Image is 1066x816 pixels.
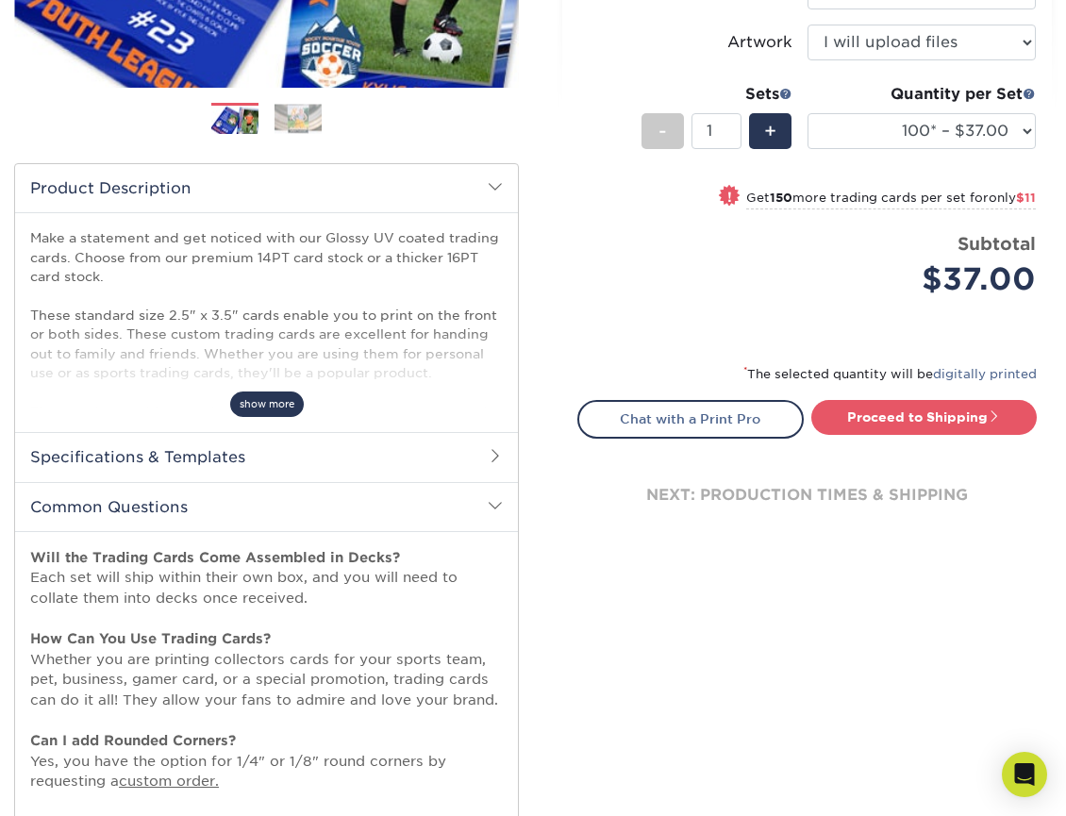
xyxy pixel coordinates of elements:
h2: Specifications & Templates [15,432,518,481]
div: Sets [641,83,792,106]
small: Get more trading cards per set for [746,191,1036,209]
a: digitally printed [933,367,1037,381]
h2: Common Questions [15,482,518,531]
div: next: production times & shipping [577,439,1037,552]
img: Trading Cards 01 [211,104,258,137]
span: ! [727,187,732,207]
span: only [989,191,1036,205]
a: Chat with a Print Pro [577,400,804,438]
strong: 150 [770,191,792,205]
small: The selected quantity will be [743,367,1037,381]
p: Make a statement and get noticed with our Glossy UV coated trading cards. Choose from our premium... [30,228,503,459]
span: $11 [1016,191,1036,205]
div: Open Intercom Messenger [1002,752,1047,797]
img: Trading Cards 02 [275,104,322,133]
a: Proceed to Shipping [811,400,1038,434]
div: $37.00 [822,257,1037,302]
div: Artwork [727,31,792,54]
div: Quantity per Set [808,83,1037,106]
strong: Can I add Rounded Corners? [30,732,236,748]
h2: Product Description [15,164,518,212]
strong: Will the Trading Cards Come Assembled in Decks? [30,549,400,565]
span: + [764,117,776,145]
strong: How Can You Use Trading Cards? [30,630,271,646]
span: - [658,117,667,145]
span: show more [230,391,304,417]
strong: Subtotal [958,233,1036,254]
a: custom order. [119,773,219,789]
